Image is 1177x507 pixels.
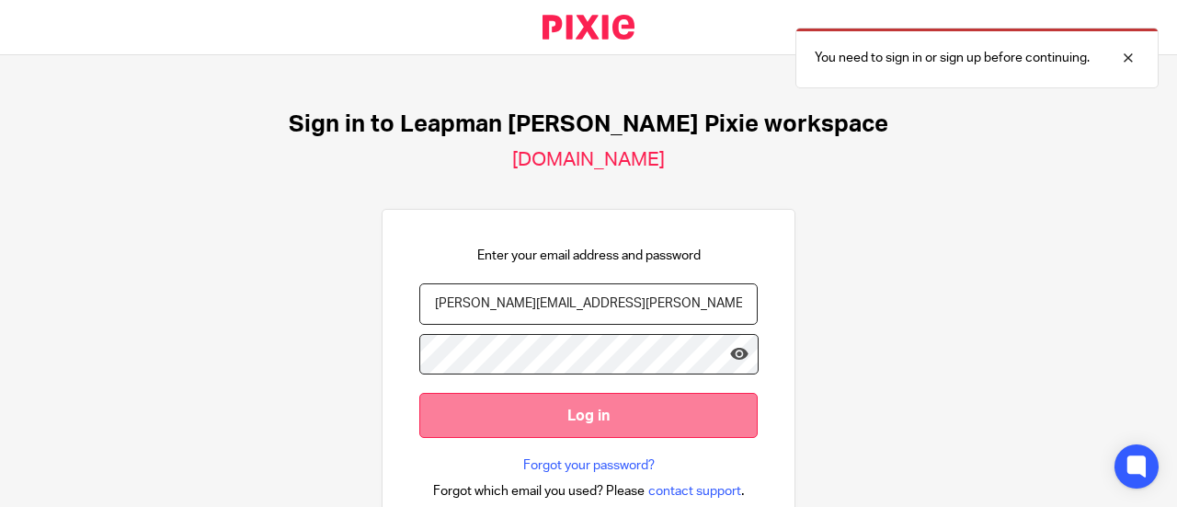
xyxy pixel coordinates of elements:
[289,110,888,139] h1: Sign in to Leapman [PERSON_NAME] Pixie workspace
[523,456,655,475] a: Forgot your password?
[419,393,758,438] input: Log in
[419,283,758,325] input: name@example.com
[648,482,741,501] span: contact support
[433,480,745,501] div: .
[815,49,1090,67] p: You need to sign in or sign up before continuing.
[433,482,645,501] span: Forgot which email you used? Please
[477,247,701,265] p: Enter your email address and password
[512,148,665,172] h2: [DOMAIN_NAME]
